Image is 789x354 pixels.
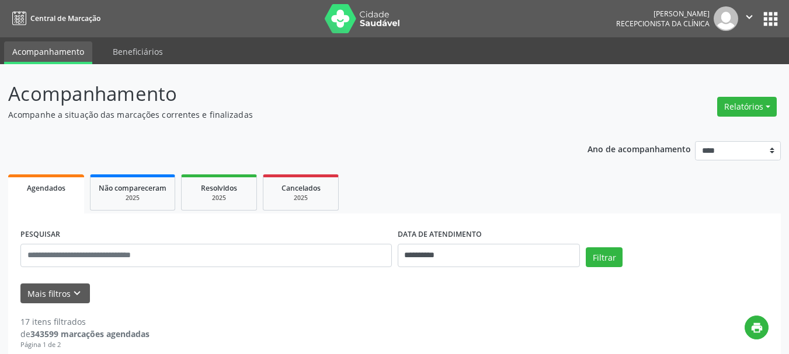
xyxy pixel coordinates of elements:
a: Acompanhamento [4,41,92,64]
button: apps [760,9,781,29]
div: de [20,328,150,340]
button: Relatórios [717,97,777,117]
span: Resolvidos [201,183,237,193]
div: 2025 [190,194,248,202]
i: keyboard_arrow_down [71,287,84,300]
div: 2025 [99,194,166,202]
p: Ano de acompanhamento [588,141,691,156]
span: Central de Marcação [30,13,100,23]
strong: 343599 marcações agendadas [30,328,150,339]
p: Acompanhamento [8,79,549,108]
span: Recepcionista da clínica [616,19,710,29]
button: Mais filtroskeyboard_arrow_down [20,283,90,304]
div: [PERSON_NAME] [616,9,710,19]
label: DATA DE ATENDIMENTO [398,226,482,244]
a: Beneficiários [105,41,171,62]
button: Filtrar [586,247,623,267]
label: PESQUISAR [20,226,60,244]
span: Cancelados [281,183,321,193]
button: print [745,316,769,339]
div: 17 itens filtrados [20,316,150,328]
img: img [714,6,738,31]
p: Acompanhe a situação das marcações correntes e finalizadas [8,108,549,121]
div: Página 1 de 2 [20,340,150,350]
i: print [750,321,763,334]
button:  [738,6,760,31]
div: 2025 [272,194,330,202]
span: Agendados [27,183,65,193]
span: Não compareceram [99,183,166,193]
a: Central de Marcação [8,9,100,28]
i:  [743,10,756,23]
